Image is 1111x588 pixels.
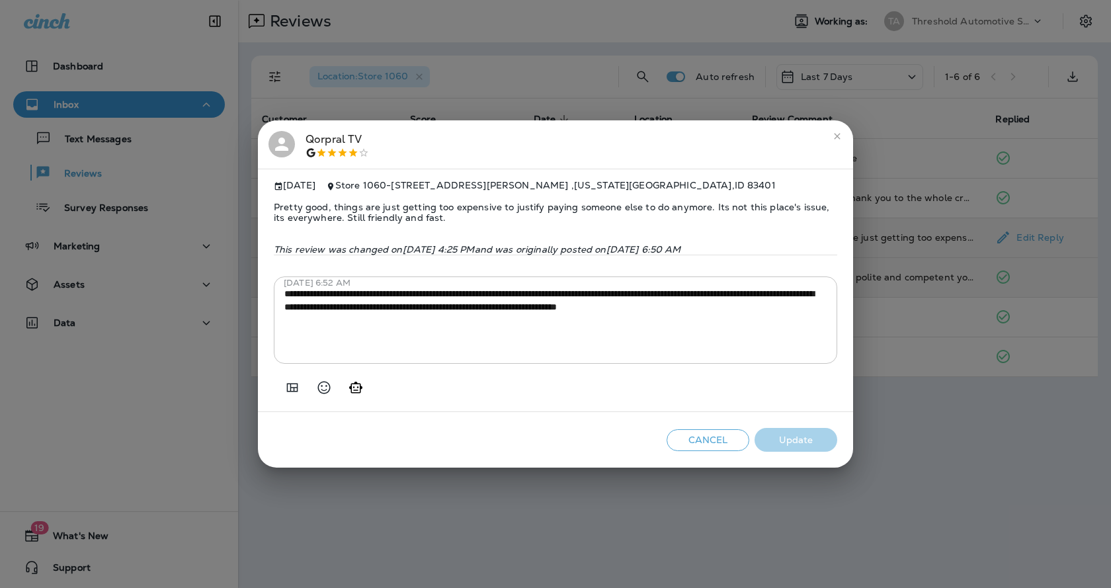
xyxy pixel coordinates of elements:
[274,191,837,233] span: Pretty good, things are just getting too expensive to justify paying someone else to do anymore. ...
[335,179,776,191] span: Store 1060 - [STREET_ADDRESS][PERSON_NAME] , [US_STATE][GEOGRAPHIC_DATA] , ID 83401
[274,180,315,191] span: [DATE]
[475,243,681,255] span: and was originally posted on [DATE] 6:50 AM
[311,374,337,401] button: Select an emoji
[827,126,848,147] button: close
[279,374,306,401] button: Add in a premade template
[306,131,369,159] div: Qorpral TV
[343,374,369,401] button: Generate AI response
[274,244,837,255] p: This review was changed on [DATE] 4:25 PM
[667,429,749,451] button: Cancel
